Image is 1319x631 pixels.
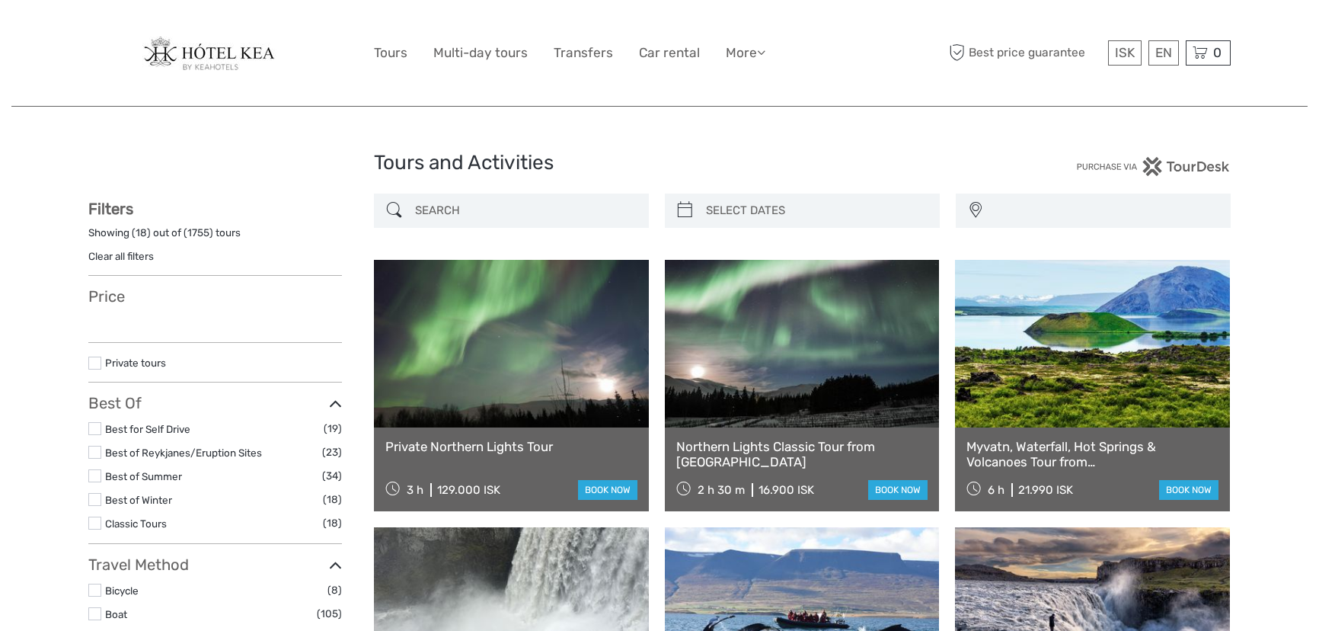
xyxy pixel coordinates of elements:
[433,42,528,64] a: Multi-day tours
[1211,45,1224,60] span: 0
[142,37,289,70] img: 141-ff6c57a7-291f-4a61-91e4-c46f458f029f_logo_big.jpg
[868,480,928,500] a: book now
[676,439,928,470] a: Northern Lights Classic Tour from [GEOGRAPHIC_DATA]
[374,151,945,175] h1: Tours and Activities
[945,40,1104,66] span: Best price guarantee
[88,200,133,218] strong: Filters
[88,394,342,412] h3: Best Of
[1018,483,1073,497] div: 21.990 ISK
[726,42,765,64] a: More
[1148,40,1179,66] div: EN
[136,226,147,240] label: 18
[322,467,342,485] span: (34)
[88,250,154,262] a: Clear all filters
[409,197,641,224] input: SEARCH
[759,483,814,497] div: 16.900 ISK
[105,423,190,435] a: Best for Self Drive
[105,608,127,620] a: Boat
[554,42,613,64] a: Transfers
[966,439,1218,470] a: Myvatn, Waterfall, Hot Springs & Volcanoes Tour from [GEOGRAPHIC_DATA]
[322,444,342,461] span: (23)
[327,581,342,599] span: (8)
[437,483,500,497] div: 129.000 ISK
[323,491,342,508] span: (18)
[988,483,1004,497] span: 6 h
[88,556,342,574] h3: Travel Method
[105,494,172,506] a: Best of Winter
[88,226,342,249] div: Showing ( ) out of ( ) tours
[578,480,637,500] a: book now
[374,42,407,64] a: Tours
[317,605,342,623] span: (105)
[105,447,262,459] a: Best of Reykjanes/Eruption Sites
[1115,45,1135,60] span: ISK
[88,287,342,306] h3: Price
[698,483,745,497] span: 2 h 30 m
[639,42,700,64] a: Car rental
[105,470,182,482] a: Best of Summer
[700,197,932,224] input: SELECT DATES
[187,226,209,240] label: 1755
[1159,480,1218,500] a: book now
[323,514,342,532] span: (18)
[105,357,166,369] a: Private tours
[105,585,139,597] a: Bicycle
[1076,157,1231,176] img: PurchaseViaTourDesk.png
[407,483,423,497] span: 3 h
[385,439,637,454] a: Private Northern Lights Tour
[324,420,342,437] span: (19)
[105,517,167,530] a: Classic Tours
